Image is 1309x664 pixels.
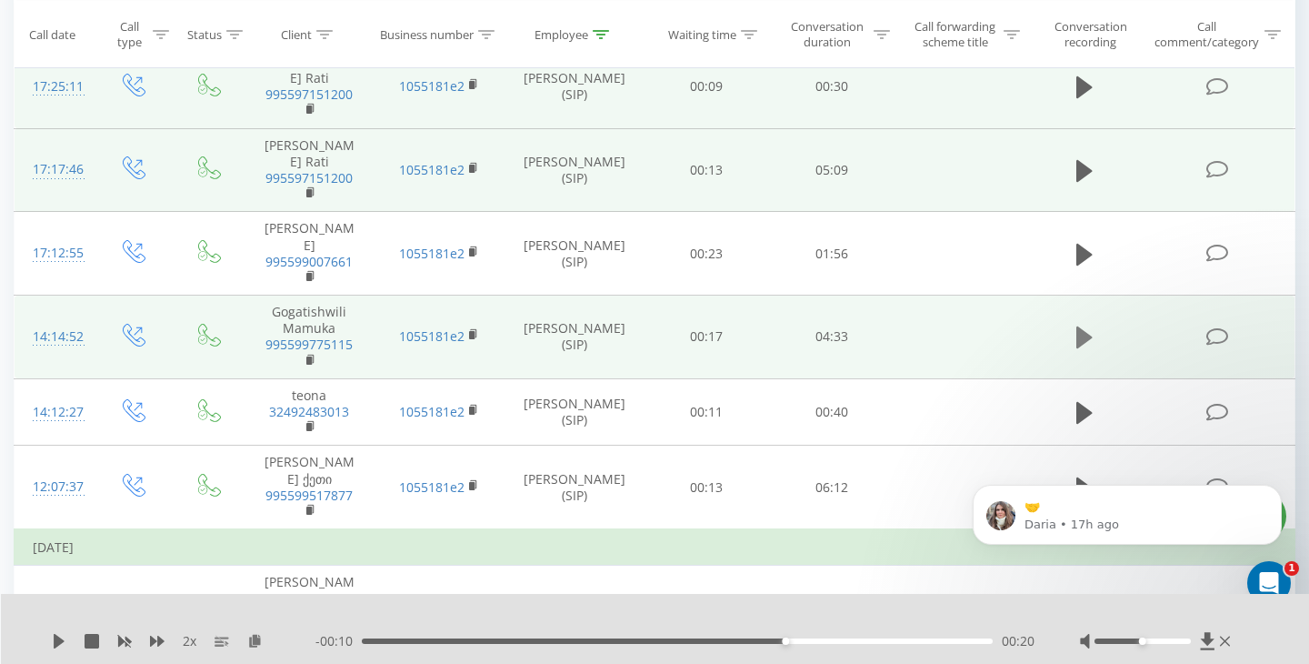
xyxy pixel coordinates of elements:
[645,128,770,212] td: 00:13
[785,19,869,50] div: Conversation duration
[645,296,770,379] td: 00:17
[245,45,375,128] td: [PERSON_NAME] Rati
[187,26,222,42] div: Status
[782,638,789,645] div: Accessibility label
[399,77,465,95] a: 1055181e2
[315,632,362,650] span: - 00:10
[33,469,76,505] div: 12:07:37
[33,319,76,355] div: 14:14:52
[183,632,196,650] span: 2 x
[399,245,465,262] a: 1055181e2
[265,86,353,103] a: 995597151200
[1284,561,1299,576] span: 1
[380,26,474,42] div: Business number
[769,128,894,212] td: 05:09
[505,212,645,296] td: [PERSON_NAME] (SIP)
[245,128,375,212] td: [PERSON_NAME] Rati
[265,253,353,270] a: 995599007661
[245,446,375,529] td: [PERSON_NAME] ქეთი
[33,236,76,271] div: 17:12:55
[911,19,999,50] div: Call forwarding scheme title
[281,26,312,42] div: Client
[505,128,645,212] td: [PERSON_NAME] (SIP)
[1154,19,1260,50] div: Call comment/category
[29,26,75,42] div: Call date
[645,446,770,529] td: 00:13
[110,19,148,50] div: Call type
[769,45,894,128] td: 00:30
[399,161,465,178] a: 1055181e2
[33,69,76,105] div: 17:25:11
[535,26,588,42] div: Employee
[1002,632,1034,650] span: 00:20
[245,212,375,296] td: [PERSON_NAME]
[505,566,645,649] td: [PERSON_NAME] (SIP)
[265,487,353,504] a: 995599517877
[645,378,770,446] td: 00:11
[645,566,770,649] td: 00:46
[33,152,76,187] div: 17:17:46
[395,590,483,608] a: 995322880888
[505,446,645,529] td: [PERSON_NAME] (SIP)
[769,212,894,296] td: 01:56
[945,447,1309,615] iframe: Intercom notifications message
[265,169,353,186] a: 995597151200
[645,45,770,128] td: 00:09
[265,336,353,353] a: 995599775115
[769,296,894,379] td: 04:33
[1041,19,1140,50] div: Conversation recording
[33,589,76,625] div: 18:06:07
[645,212,770,296] td: 00:23
[1139,638,1146,645] div: Accessibility label
[1247,561,1291,605] iframe: Intercom live chat
[399,327,465,345] a: 1055181e2
[15,529,1295,566] td: [DATE]
[245,296,375,379] td: Gogatishwili Mamuka
[245,566,375,649] td: [PERSON_NAME]
[769,566,894,649] td: 00:00
[668,26,736,42] div: Waiting time
[33,395,76,430] div: 14:12:27
[769,378,894,446] td: 00:40
[505,45,645,128] td: [PERSON_NAME] (SIP)
[399,478,465,496] a: 1055181e2
[505,378,645,446] td: [PERSON_NAME] (SIP)
[399,403,465,420] a: 1055181e2
[245,378,375,446] td: teona
[769,446,894,529] td: 06:12
[269,403,349,420] a: 32492483013
[505,296,645,379] td: [PERSON_NAME] (SIP)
